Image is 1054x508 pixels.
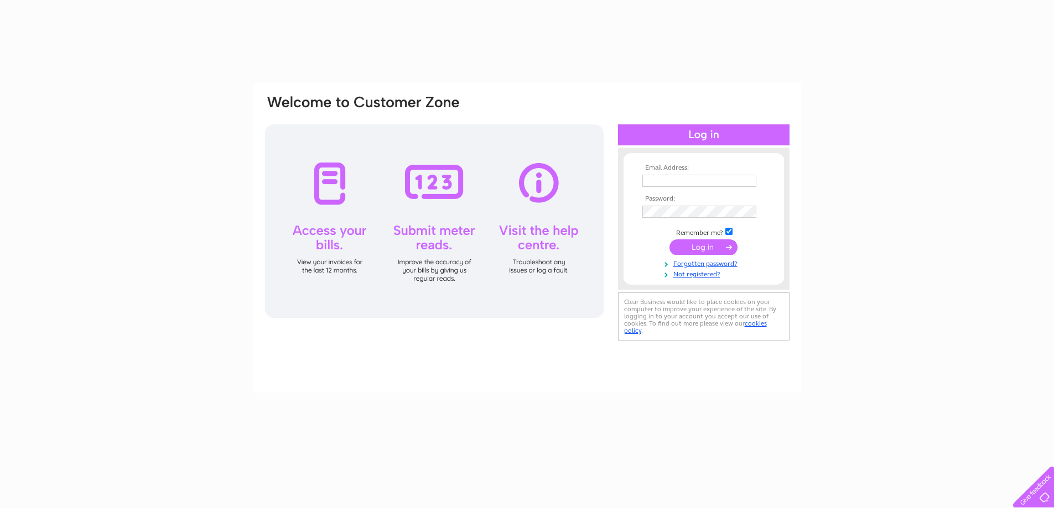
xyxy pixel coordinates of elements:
[640,226,768,237] td: Remember me?
[618,292,790,341] div: Clear Business would like to place cookies on your computer to improve your experience of the sit...
[624,320,767,334] a: cookies policy
[640,195,768,203] th: Password:
[640,164,768,172] th: Email Address:
[669,239,738,255] input: Submit
[642,268,768,279] a: Not registered?
[642,258,768,268] a: Forgotten password?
